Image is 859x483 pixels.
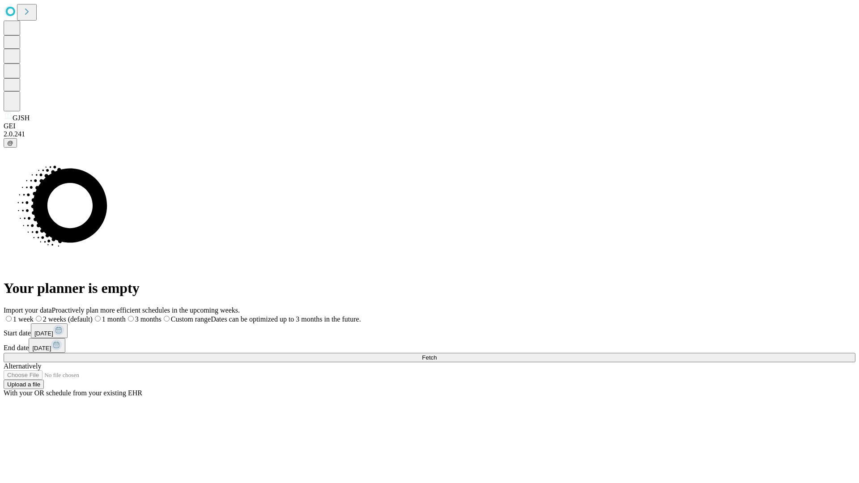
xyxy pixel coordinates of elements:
span: Dates can be optimized up to 3 months in the future. [211,315,361,323]
span: 1 week [13,315,34,323]
span: With your OR schedule from your existing EHR [4,389,142,397]
span: [DATE] [34,330,53,337]
div: Start date [4,323,855,338]
div: 2.0.241 [4,130,855,138]
button: Upload a file [4,380,44,389]
span: GJSH [13,114,30,122]
button: @ [4,138,17,148]
input: 1 week [6,316,12,322]
span: Custom range [171,315,211,323]
button: [DATE] [29,338,65,353]
input: Custom rangeDates can be optimized up to 3 months in the future. [164,316,170,322]
div: GEI [4,122,855,130]
input: 1 month [95,316,101,322]
input: 2 weeks (default) [36,316,42,322]
span: @ [7,140,13,146]
h1: Your planner is empty [4,280,855,297]
button: [DATE] [31,323,68,338]
span: [DATE] [32,345,51,352]
input: 3 months [128,316,134,322]
span: 1 month [102,315,126,323]
span: 2 weeks (default) [43,315,93,323]
span: 3 months [135,315,162,323]
div: End date [4,338,855,353]
span: Import your data [4,306,52,314]
button: Fetch [4,353,855,362]
span: Alternatively [4,362,41,370]
span: Fetch [422,354,437,361]
span: Proactively plan more efficient schedules in the upcoming weeks. [52,306,240,314]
